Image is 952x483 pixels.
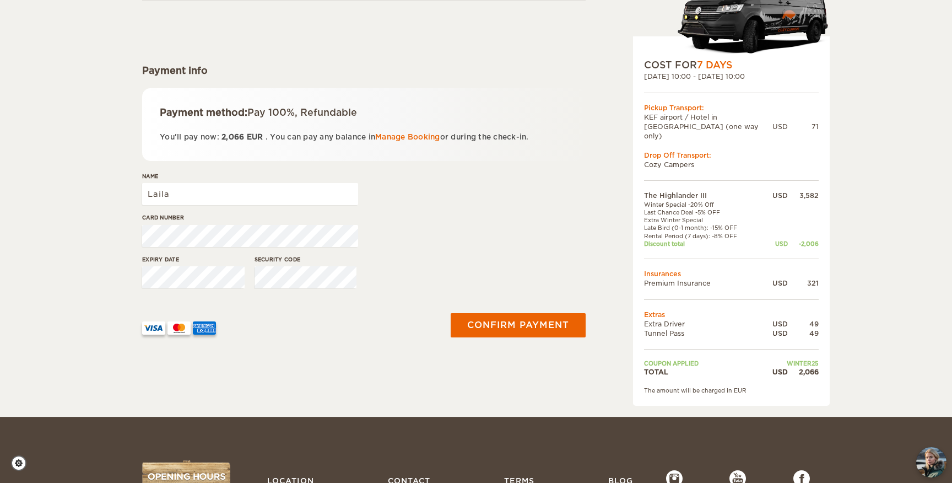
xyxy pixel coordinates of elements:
td: Extra Winter Special [644,216,761,224]
td: Discount total [644,240,761,248]
label: Expiry date [142,255,245,264]
div: USD [761,278,788,288]
td: The Highlander III [644,191,761,200]
div: 3,582 [788,191,819,200]
div: 2,066 [788,367,819,377]
td: KEF airport / Hotel in [GEOGRAPHIC_DATA] (one way only) [644,112,772,141]
td: Rental Period (7 days): -8% OFF [644,232,761,240]
img: VISA [142,321,165,335]
div: 49 [788,319,819,329]
a: Manage Booking [375,133,440,141]
td: Cozy Campers [644,160,819,169]
img: mastercard [167,321,191,335]
div: USD [761,191,788,200]
div: Payment info [142,64,586,77]
td: WINTER25 [761,359,819,367]
div: USD [772,122,788,131]
td: Last Chance Deal -5% OFF [644,208,761,216]
p: You'll pay now: . You can pay any balance in or during the check-in. [160,131,568,143]
div: USD [761,367,788,377]
td: TOTAL [644,367,761,377]
div: The amount will be charged in EUR [644,387,819,394]
span: Pay 100%, Refundable [247,107,357,118]
span: EUR [247,133,263,141]
td: Late Bird (0-1 month): -15% OFF [644,224,761,232]
button: chat-button [916,447,946,477]
td: Insurances [644,269,819,278]
div: [DATE] 10:00 - [DATE] 10:00 [644,72,819,81]
div: USD [761,329,788,338]
div: 49 [788,329,819,338]
label: Name [142,172,358,180]
span: 2,066 [221,133,244,141]
div: USD [761,240,788,248]
div: 71 [788,122,819,131]
td: Premium Insurance [644,278,761,288]
div: 321 [788,278,819,288]
div: Payment method: [160,106,568,119]
div: USD [761,319,788,329]
td: Extras [644,310,819,319]
td: Winter Special -20% Off [644,201,761,208]
label: Security code [255,255,357,264]
img: Freyja at Cozy Campers [916,447,946,477]
td: Tunnel Pass [644,329,761,338]
div: -2,006 [788,240,819,248]
div: Drop Off Transport: [644,151,819,160]
button: Confirm payment [451,313,586,337]
img: AMEX [193,321,216,335]
div: Pickup Transport: [644,103,819,112]
label: Card number [142,213,358,222]
td: Coupon applied [644,359,761,367]
a: Cookie settings [11,455,34,471]
div: COST FOR [644,58,819,72]
span: 7 Days [697,60,732,71]
td: Extra Driver [644,319,761,329]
